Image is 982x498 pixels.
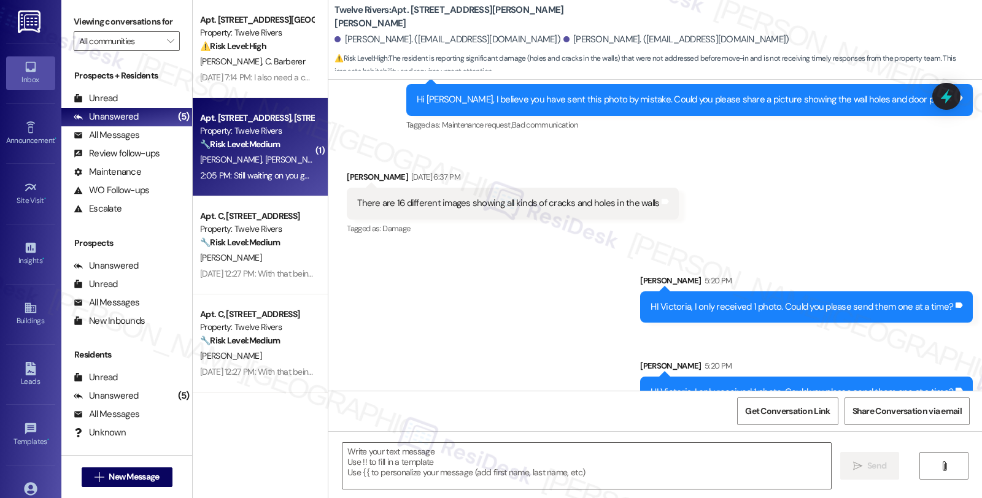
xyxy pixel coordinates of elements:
[6,56,55,90] a: Inbox
[852,405,962,418] span: Share Conversation via email
[6,177,55,210] a: Site Visit •
[406,116,973,134] div: Tagged as:
[61,237,192,250] div: Prospects
[347,220,679,237] div: Tagged as:
[18,10,43,33] img: ResiDesk Logo
[651,301,953,313] div: HI Victoria, I only received 1 photo. Could you please send them one at a time?
[512,120,578,130] span: Bad communication
[74,129,139,142] div: All Messages
[74,12,180,31] label: Viewing conversations for
[640,274,973,291] div: [PERSON_NAME]
[109,470,159,483] span: New Message
[200,366,579,377] div: [DATE] 12:27 PM: With that being said- [PERSON_NAME] will not be included in these check ins afte...
[55,134,56,143] span: •
[200,335,280,346] strong: 🔧 Risk Level: Medium
[175,386,193,405] div: (5)
[853,461,862,471] i: 
[74,166,141,178] div: Maintenance
[74,110,139,123] div: Unanswered
[95,472,104,482] i: 
[265,154,330,165] span: [PERSON_NAME]
[61,69,192,82] div: Prospects + Residents
[334,53,387,63] strong: ⚠️ Risk Level: High
[200,40,266,52] strong: ⚠️ Risk Level: High
[200,56,265,67] span: [PERSON_NAME]
[200,223,314,236] div: Property: Twelve Rivers
[44,194,46,203] span: •
[382,223,410,234] span: Damage
[200,13,314,26] div: Apt. [STREET_ADDRESS][GEOGRAPHIC_DATA][PERSON_NAME][STREET_ADDRESS][PERSON_NAME]
[200,210,314,223] div: Apt. C, [STREET_ADDRESS]
[334,33,560,46] div: [PERSON_NAME]. ([EMAIL_ADDRESS][DOMAIN_NAME])
[74,408,139,421] div: All Messages
[61,348,192,361] div: Residents
[74,296,139,309] div: All Messages
[357,197,659,210] div: There are 16 different images showing all kinds of cracks and holes in the walls
[74,278,118,291] div: Unread
[74,147,160,160] div: Review follow-ups
[200,350,261,361] span: [PERSON_NAME]
[334,52,982,79] span: : The resident is reporting significant damage (holes and cracks in the walls) that were not addr...
[82,467,172,487] button: New Message
[47,435,49,444] span: •
[200,237,280,248] strong: 🔧 Risk Level: Medium
[6,358,55,391] a: Leads
[200,124,314,137] div: Property: Twelve Rivers
[74,259,139,272] div: Unanswered
[74,202,122,215] div: Escalate
[867,459,886,472] span: Send
[737,397,838,425] button: Get Conversation Link
[167,36,174,46] i: 
[417,93,953,106] div: Hi [PERSON_NAME], I believe you have sent this photo by mistake. Could you please share a picture...
[347,170,679,188] div: [PERSON_NAME]
[442,120,512,130] span: Maintenance request ,
[702,274,732,287] div: 5:20 PM
[79,31,160,51] input: All communities
[74,92,118,105] div: Unread
[42,255,44,263] span: •
[74,371,118,384] div: Unread
[200,139,280,150] strong: 🔧 Risk Level: Medium
[6,297,55,331] a: Buildings
[408,170,460,183] div: [DATE] 6:37 PM
[6,237,55,270] a: Insights •
[651,386,953,399] div: HI Victoria, I only received 1 photo. Could you please send them one at a time?
[200,268,579,279] div: [DATE] 12:27 PM: With that being said- [PERSON_NAME] will not be included in these check ins afte...
[265,56,305,67] span: C. Barberer
[200,112,314,124] div: Apt. [STREET_ADDRESS], [STREET_ADDRESS]
[200,308,314,321] div: Apt. C, [STREET_ADDRESS]
[74,426,126,439] div: Unknown
[702,359,732,372] div: 5:20 PM
[334,4,580,30] b: Twelve Rivers: Apt. [STREET_ADDRESS][PERSON_NAME][PERSON_NAME]
[175,107,193,126] div: (5)
[6,418,55,451] a: Templates •
[74,389,139,402] div: Unanswered
[200,170,477,181] div: 2:05 PM: Still waiting on you guys to get this door weatherstripping addressed
[845,397,970,425] button: Share Conversation via email
[74,184,149,197] div: WO Follow-ups
[200,252,261,263] span: [PERSON_NAME]
[940,461,949,471] i: 
[200,26,314,39] div: Property: Twelve Rivers
[840,452,900,480] button: Send
[745,405,830,418] span: Get Conversation Link
[563,33,789,46] div: [PERSON_NAME]. ([EMAIL_ADDRESS][DOMAIN_NAME])
[200,72,400,83] div: [DATE] 7:14 PM: I also need a copy of the HOA covenants
[74,315,145,328] div: New Inbounds
[200,321,314,334] div: Property: Twelve Rivers
[200,154,265,165] span: [PERSON_NAME]
[640,359,973,377] div: [PERSON_NAME]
